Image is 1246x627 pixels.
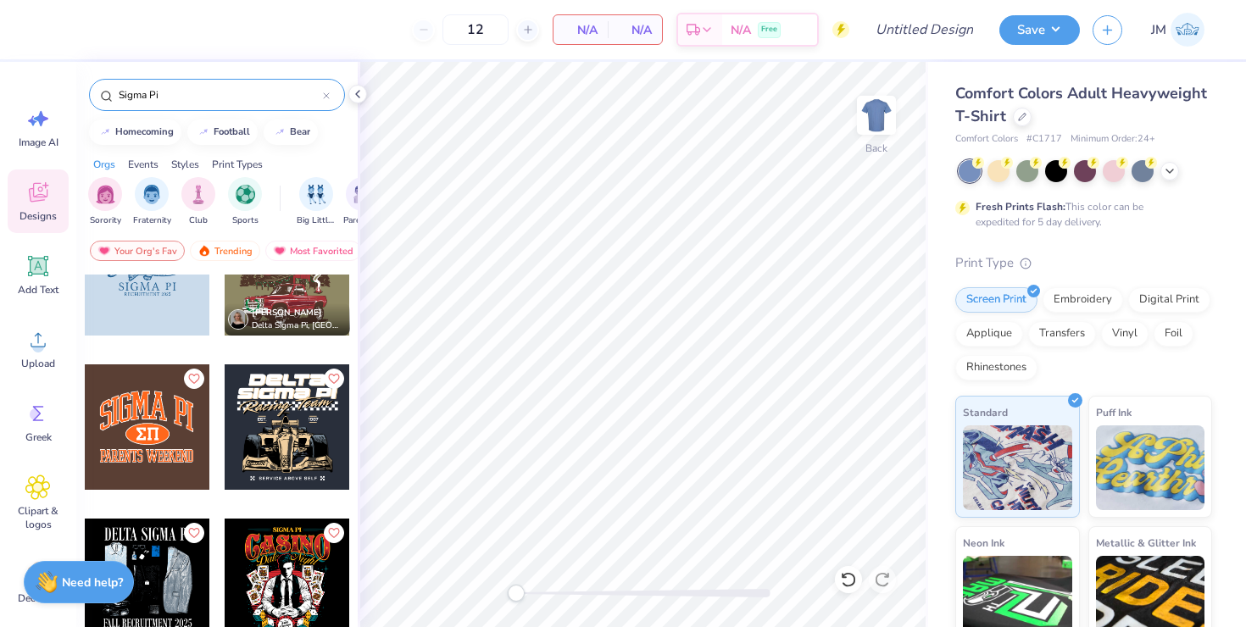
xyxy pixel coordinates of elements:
[955,287,1037,313] div: Screen Print
[761,24,777,36] span: Free
[273,127,286,137] img: trend_line.gif
[955,321,1023,347] div: Applique
[1171,13,1204,47] img: Jordyn Miller
[96,185,115,204] img: Sorority Image
[236,185,255,204] img: Sports Image
[731,21,751,39] span: N/A
[963,403,1008,421] span: Standard
[955,83,1207,126] span: Comfort Colors Adult Heavyweight T-Shirt
[21,357,55,370] span: Upload
[1096,425,1205,510] img: Puff Ink
[117,86,323,103] input: Try "Alpha"
[865,141,887,156] div: Back
[264,119,318,145] button: bear
[564,21,598,39] span: N/A
[1096,403,1132,421] span: Puff Ink
[212,157,263,172] div: Print Types
[142,185,161,204] img: Fraternity Image
[98,127,112,137] img: trend_line.gif
[25,430,52,444] span: Greek
[1128,287,1210,313] div: Digital Print
[62,574,123,591] strong: Need help?
[133,177,171,227] button: filter button
[133,214,171,227] span: Fraternity
[297,177,336,227] div: filter for Big Little Reveal
[181,177,215,227] button: filter button
[1154,321,1193,347] div: Foil
[252,307,322,319] span: [PERSON_NAME]
[184,523,204,543] button: Like
[115,127,174,136] div: homecoming
[1096,534,1196,552] span: Metallic & Glitter Ink
[963,534,1004,552] span: Neon Ink
[228,177,262,227] button: filter button
[1101,321,1149,347] div: Vinyl
[228,177,262,227] div: filter for Sports
[197,127,210,137] img: trend_line.gif
[232,214,259,227] span: Sports
[214,127,250,136] div: football
[189,185,208,204] img: Club Image
[197,245,211,257] img: trending.gif
[189,214,208,227] span: Club
[89,119,181,145] button: homecoming
[1151,20,1166,40] span: JM
[963,425,1072,510] img: Standard
[88,177,122,227] div: filter for Sorority
[1071,132,1155,147] span: Minimum Order: 24 +
[90,241,185,261] div: Your Org's Fav
[18,283,58,297] span: Add Text
[976,200,1065,214] strong: Fresh Prints Flash:
[297,177,336,227] button: filter button
[88,177,122,227] button: filter button
[171,157,199,172] div: Styles
[955,132,1018,147] span: Comfort Colors
[508,585,525,602] div: Accessibility label
[976,199,1184,230] div: This color can be expedited for 5 day delivery.
[1143,13,1212,47] a: JM
[442,14,509,45] input: – –
[324,369,344,389] button: Like
[307,185,325,204] img: Big Little Reveal Image
[128,157,159,172] div: Events
[187,119,258,145] button: football
[265,241,361,261] div: Most Favorited
[19,136,58,149] span: Image AI
[1028,321,1096,347] div: Transfers
[955,253,1212,273] div: Print Type
[93,157,115,172] div: Orgs
[133,177,171,227] div: filter for Fraternity
[1026,132,1062,147] span: # C1717
[999,15,1080,45] button: Save
[324,523,344,543] button: Like
[955,355,1037,380] div: Rhinestones
[273,245,286,257] img: most_fav.gif
[343,214,382,227] span: Parent's Weekend
[859,98,893,132] img: Back
[290,127,310,136] div: bear
[10,504,66,531] span: Clipart & logos
[190,241,260,261] div: Trending
[90,214,121,227] span: Sorority
[343,177,382,227] div: filter for Parent's Weekend
[19,209,57,223] span: Designs
[18,591,58,605] span: Decorate
[862,13,987,47] input: Untitled Design
[97,245,111,257] img: most_fav.gif
[353,185,373,204] img: Parent's Weekend Image
[184,369,204,389] button: Like
[343,177,382,227] button: filter button
[181,177,215,227] div: filter for Club
[252,319,343,332] span: Delta Sigma Pi, [GEOGRAPHIC_DATA][US_STATE]
[297,214,336,227] span: Big Little Reveal
[1043,287,1123,313] div: Embroidery
[618,21,652,39] span: N/A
